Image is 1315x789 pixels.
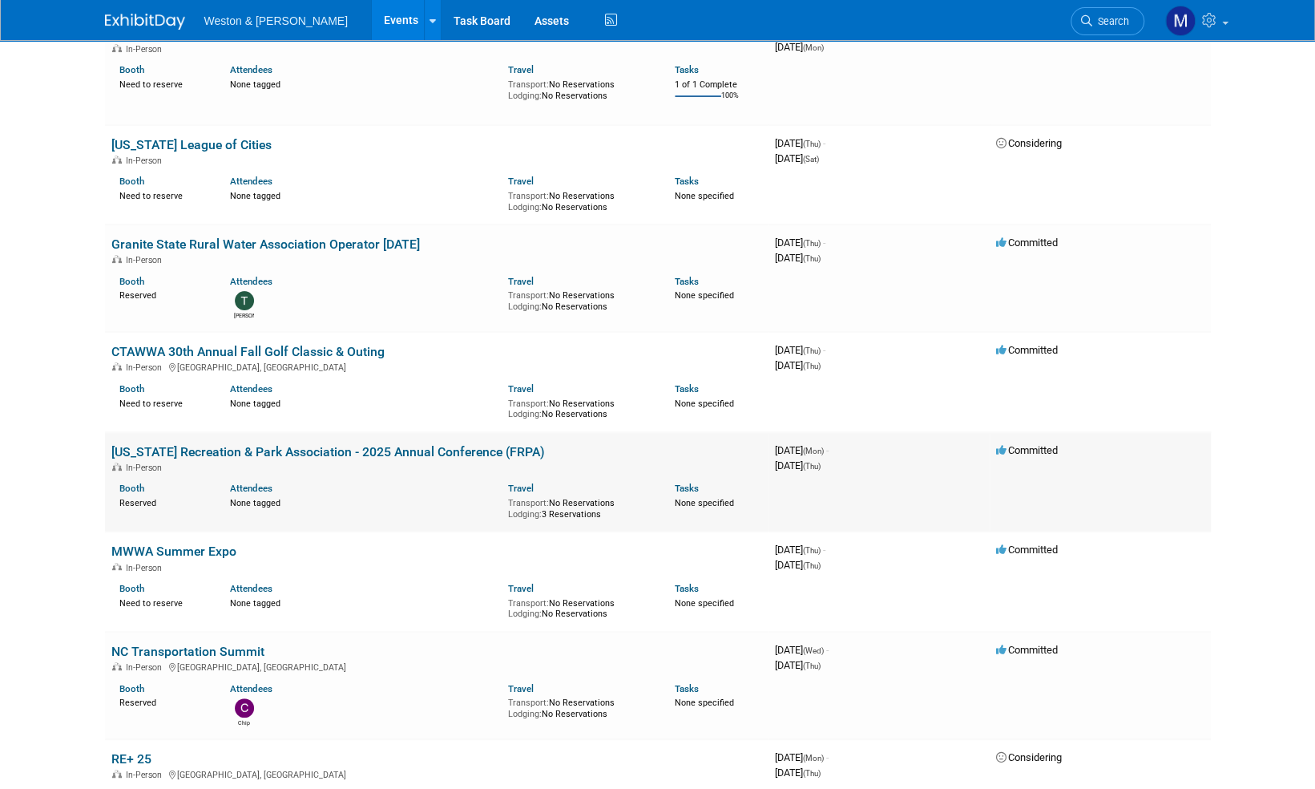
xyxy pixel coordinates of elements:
div: Tom Hydro [234,310,254,320]
a: Booth [119,483,144,494]
span: In-Person [126,362,167,373]
span: Lodging: [508,409,542,419]
span: Transport: [508,399,549,409]
img: In-Person Event [112,662,122,670]
div: 1 of 1 Complete [675,79,762,91]
span: [DATE] [775,544,825,556]
span: Transport: [508,498,549,508]
a: Attendees [230,176,272,187]
span: Transport: [508,191,549,201]
span: (Thu) [803,362,821,370]
span: In-Person [126,662,167,673]
span: (Thu) [803,239,821,248]
span: Lodging: [508,301,542,312]
a: RE+ 25 [111,751,151,767]
span: [DATE] [775,344,825,356]
a: CTAWWA 30th Annual Fall Golf Classic & Outing [111,344,385,359]
span: Lodging: [508,509,542,520]
span: (Thu) [803,140,821,148]
a: Attendees [230,276,272,287]
img: Mary Ann Trujillo [1165,6,1196,36]
div: No Reservations No Reservations [508,188,651,212]
a: Travel [508,683,534,694]
span: (Thu) [803,254,821,263]
div: No Reservations No Reservations [508,76,651,101]
a: Tasks [675,383,699,394]
div: [GEOGRAPHIC_DATA], [GEOGRAPHIC_DATA] [111,767,762,780]
a: Tasks [675,483,699,494]
a: Booth [119,583,144,594]
span: None specified [675,498,734,508]
span: Considering [996,137,1062,149]
span: - [823,544,825,556]
span: Transport: [508,598,549,609]
a: Tasks [675,64,699,75]
span: Lodging: [508,709,542,719]
span: [DATE] [775,252,821,264]
a: [US_STATE] Recreation & Park Association - 2025 Annual Conference (FRPA) [111,444,545,459]
span: In-Person [126,563,167,573]
a: Granite State Rural Water Association Operator [DATE] [111,237,420,252]
div: None tagged [230,495,496,509]
span: None specified [675,290,734,301]
span: - [826,644,829,656]
span: [DATE] [775,767,821,779]
span: (Thu) [803,546,821,555]
img: Chip Hutchens [235,698,254,718]
img: In-Person Event [112,770,122,778]
div: None tagged [230,595,496,609]
span: Transport: [508,290,549,301]
span: (Thu) [803,662,821,670]
span: - [823,237,825,249]
span: Committed [996,344,1058,356]
span: None specified [675,399,734,409]
img: In-Person Event [112,563,122,571]
a: Travel [508,64,534,75]
a: Travel [508,176,534,187]
a: Tasks [675,583,699,594]
div: Need to reserve [119,188,207,202]
span: (Thu) [803,462,821,471]
img: ExhibitDay [105,14,185,30]
span: - [826,751,829,763]
div: No Reservations 3 Reservations [508,495,651,520]
span: [DATE] [775,751,829,763]
span: In-Person [126,463,167,473]
span: Transport: [508,698,549,708]
span: Search [1092,15,1129,27]
span: - [823,137,825,149]
div: None tagged [230,188,496,202]
span: [DATE] [775,459,821,471]
span: Committed [996,237,1058,249]
a: Travel [508,583,534,594]
span: Lodging: [508,609,542,619]
a: Tasks [675,683,699,694]
div: None tagged [230,76,496,91]
span: (Thu) [803,769,821,778]
span: [DATE] [775,559,821,571]
span: Transport: [508,79,549,90]
img: Tom Hydro [235,291,254,310]
a: Booth [119,64,144,75]
div: [GEOGRAPHIC_DATA], [GEOGRAPHIC_DATA] [111,360,762,373]
div: Chip Hutchens [234,718,254,727]
span: - [823,344,825,356]
span: (Mon) [803,754,824,763]
img: In-Person Event [112,255,122,263]
a: Booth [119,276,144,287]
div: No Reservations No Reservations [508,287,651,312]
span: - [826,444,829,456]
a: Travel [508,276,534,287]
a: Attendees [230,483,272,494]
span: [DATE] [775,237,825,249]
div: Reserved [119,287,207,301]
div: Reserved [119,694,207,709]
span: None specified [675,698,734,708]
span: In-Person [126,156,167,166]
span: In-Person [126,44,167,55]
a: Attendees [230,583,272,594]
span: (Thu) [803,346,821,355]
a: [US_STATE] League of Cities [111,137,272,152]
td: 100% [721,91,739,113]
a: Attendees [230,683,272,694]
